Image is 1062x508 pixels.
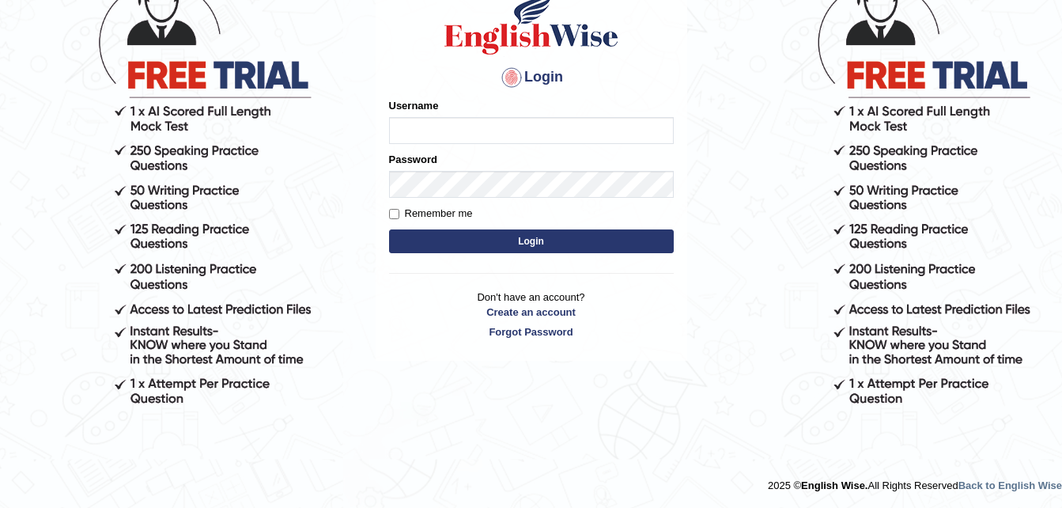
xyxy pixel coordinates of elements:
[958,480,1062,491] a: Back to English Wise
[389,305,674,320] a: Create an account
[768,470,1062,493] div: 2025 © All Rights Reserved
[389,229,674,253] button: Login
[389,290,674,339] p: Don't have an account?
[389,152,437,167] label: Password
[389,209,399,219] input: Remember me
[389,206,473,222] label: Remember me
[389,98,439,113] label: Username
[801,480,867,491] strong: English Wise.
[389,324,674,339] a: Forgot Password
[389,65,674,90] h4: Login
